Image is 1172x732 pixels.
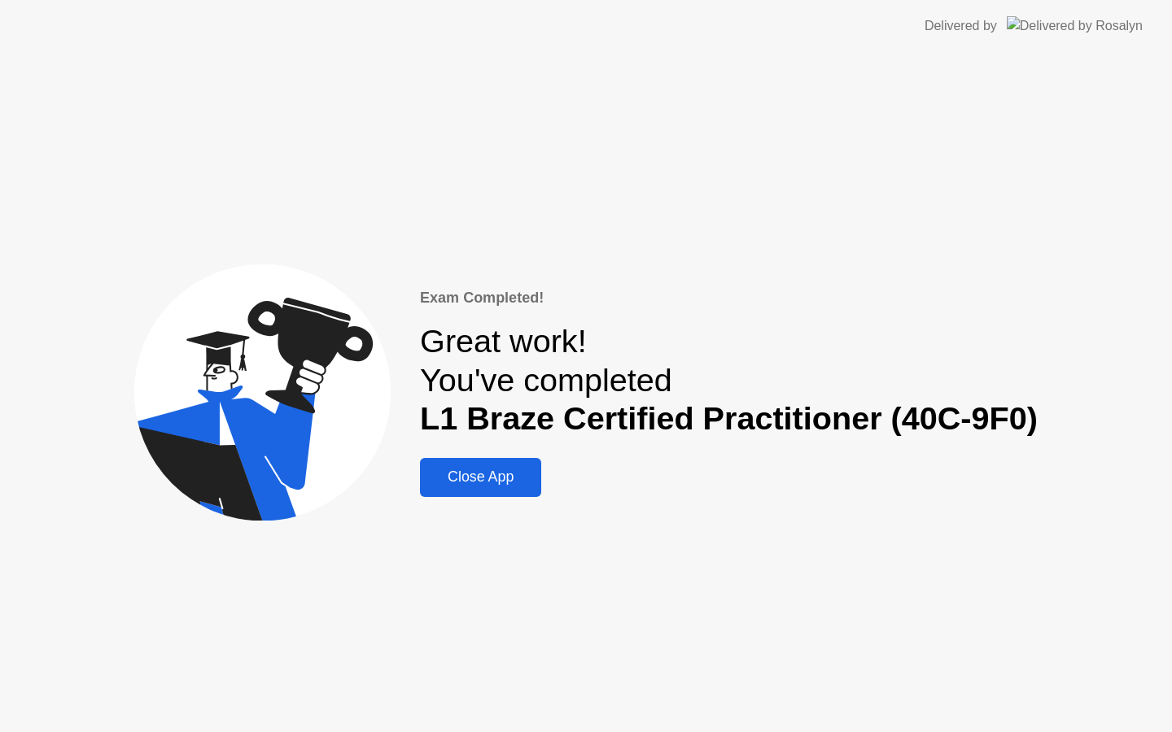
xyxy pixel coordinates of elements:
[420,287,1038,309] div: Exam Completed!
[1007,16,1143,35] img: Delivered by Rosalyn
[420,458,541,497] button: Close App
[925,16,997,36] div: Delivered by
[420,400,1038,436] b: L1 Braze Certified Practitioner (40C-9F0)
[425,468,536,486] div: Close App
[420,322,1038,438] div: Great work! You've completed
